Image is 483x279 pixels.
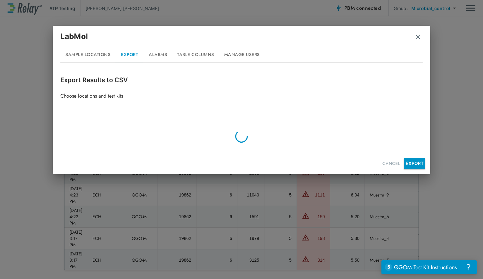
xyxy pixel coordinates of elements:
[60,31,88,42] p: LabMol
[60,47,115,62] button: Sample Locations
[404,158,425,169] button: EXPORT
[380,158,402,169] button: CANCEL
[60,75,423,85] p: Export Results to CSV
[115,47,144,62] button: Export
[219,47,265,62] button: Manage Users
[172,47,219,62] button: Table Columns
[144,47,172,62] button: Alarms
[381,260,477,274] iframe: Resource center
[60,92,423,100] p: Choose locations and test kits
[415,34,421,40] img: Remove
